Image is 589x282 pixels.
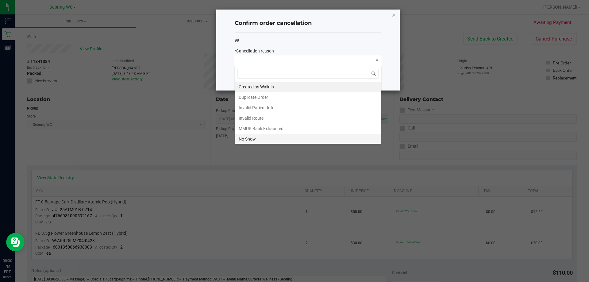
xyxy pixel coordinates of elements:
[235,113,381,123] li: Invalid Route
[235,38,239,43] span: 99
[235,92,381,102] li: Duplicate Order
[6,233,25,251] iframe: Resource center
[236,48,274,53] span: Cancellation reason
[235,102,381,113] li: Invalid Patient Info
[392,11,396,18] button: Close
[235,19,381,27] h4: Confirm order cancellation
[235,123,381,134] li: MMUR Bank Exhausted
[235,82,381,92] li: Created as Walk-in
[235,134,381,144] li: No Show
